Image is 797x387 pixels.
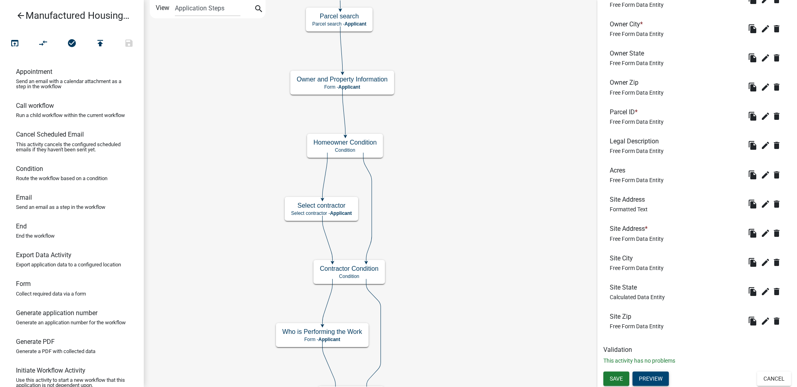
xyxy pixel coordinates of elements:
i: delete [772,24,781,34]
i: edit [761,258,770,267]
wm-modal-confirm: Delete [772,227,785,240]
span: Free Form Data Entity [610,323,664,329]
h6: Email [16,194,32,201]
h6: Site Address [610,225,664,232]
wm-modal-confirm: Delete [772,285,785,298]
i: file_copy [748,24,757,34]
button: No problems [57,35,86,52]
button: file_copy [746,169,759,181]
span: Formatted Text [610,206,648,212]
button: edit [759,256,772,269]
h6: Validation [603,346,791,353]
wm-modal-confirm: Delete [772,110,785,123]
h6: Owner City [610,20,664,28]
p: Generate a PDF with collected data [16,349,95,354]
span: Free Form Data Entity [610,119,664,125]
h6: Acres [610,167,664,174]
button: edit [759,315,772,327]
p: Form - [297,84,388,90]
wm-modal-confirm: Delete [772,198,785,210]
span: Free Form Data Entity [610,148,664,154]
wm-modal-confirm: Delete [772,256,785,269]
button: search [252,3,265,16]
button: file_copy [746,110,759,123]
button: Publish [86,35,115,52]
button: file_copy [746,198,759,210]
i: edit [761,228,770,238]
h6: Owner Zip [610,79,664,86]
span: Free Form Data Entity [610,265,664,271]
button: edit [759,285,772,298]
button: Save [603,371,629,386]
p: This activity cancels the configured scheduled emails if they haven't been sent yet. [16,142,128,152]
span: Calculated Data Entity [610,294,665,300]
i: edit [761,316,770,326]
p: Form - [282,337,362,342]
i: edit [761,24,770,34]
p: Select contractor - [291,210,352,216]
h5: Homeowner Condition [313,139,377,146]
button: delete [772,22,785,35]
i: edit [761,82,770,92]
h5: Who is Performing the Work [282,328,362,335]
button: delete [772,198,785,210]
h6: Generate PDF [16,338,55,345]
wm-modal-confirm: Delete [772,81,785,93]
wm-modal-confirm: Delete [772,169,785,181]
i: compare_arrows [39,38,48,50]
button: Auto Layout [29,35,57,52]
p: Parcel search - [312,21,366,27]
i: publish [95,38,105,50]
i: arrow_back [16,11,26,22]
span: Applicant [318,337,340,342]
h5: Parcel search [312,12,366,20]
p: Condition [320,274,379,279]
i: edit [761,170,770,180]
p: This activity has no problems [603,357,791,365]
i: save [124,38,134,50]
wm-modal-confirm: Delete [772,315,785,327]
i: delete [772,53,781,63]
wm-modal-confirm: Delete [772,52,785,64]
button: edit [759,227,772,240]
button: delete [772,169,785,181]
h6: Owner State [610,50,664,57]
button: delete [772,256,785,269]
p: Route the workflow based on a condition [16,176,107,181]
button: file_copy [746,256,759,269]
button: file_copy [746,315,759,327]
h5: Owner and Property Information [297,75,388,83]
i: open_in_browser [10,38,20,50]
i: delete [772,287,781,296]
span: Applicant [330,210,352,216]
i: delete [772,111,781,121]
button: edit [759,52,772,64]
i: edit [761,53,770,63]
span: Save [610,375,623,382]
button: Cancel [757,371,791,386]
button: Save [115,35,143,52]
span: Free Form Data Entity [610,31,664,37]
p: Export application data to a configured location [16,262,121,267]
i: delete [772,228,781,238]
i: file_copy [748,141,757,150]
span: Free Form Data Entity [610,236,664,242]
h6: Form [16,280,31,288]
h6: Parcel ID [610,108,664,116]
i: file_copy [748,287,757,296]
button: delete [772,227,785,240]
i: delete [772,82,781,92]
i: search [254,4,264,15]
span: Applicant [345,21,367,27]
i: file_copy [748,316,757,326]
h6: Site City [610,254,664,262]
p: Send an email as a step in the workflow [16,204,105,210]
i: file_copy [748,199,757,209]
i: delete [772,199,781,209]
button: delete [772,52,785,64]
span: Free Form Data Entity [610,60,664,66]
h6: Condition [16,165,43,173]
button: file_copy [746,81,759,93]
h6: Export Data Activity [16,251,71,259]
h6: Generate application number [16,309,97,317]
